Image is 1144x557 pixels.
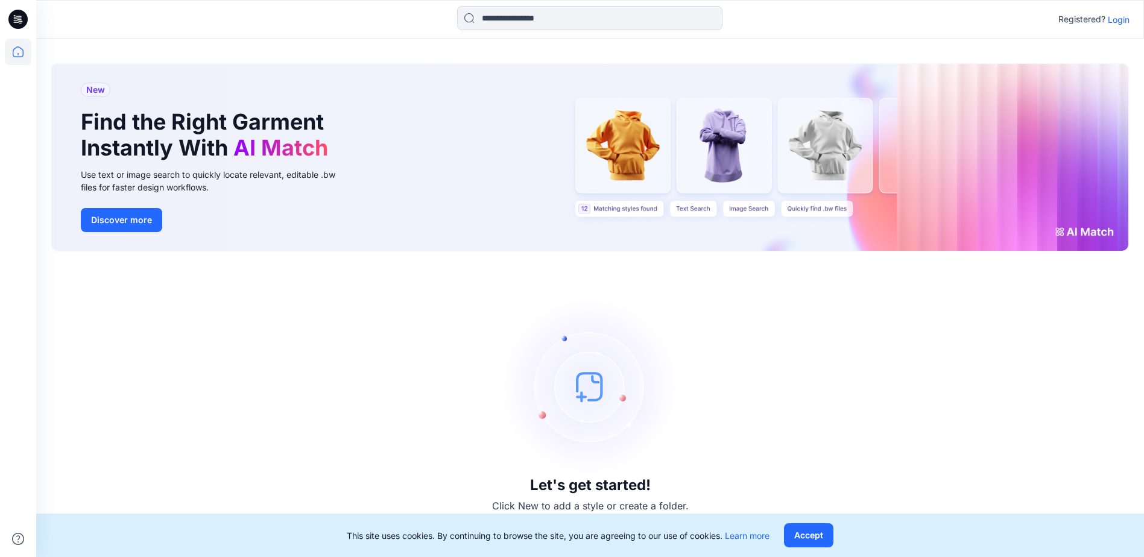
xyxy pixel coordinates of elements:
button: Discover more [81,208,162,232]
p: Registered? [1058,12,1105,27]
p: This site uses cookies. By continuing to browse the site, you are agreeing to our use of cookies. [347,529,770,542]
div: Use text or image search to quickly locate relevant, editable .bw files for faster design workflows. [81,168,352,194]
button: Accept [784,523,833,547]
p: Click New to add a style or create a folder. [492,499,689,513]
span: AI Match [233,134,328,161]
a: Learn more [725,530,770,541]
span: New [86,83,105,97]
h1: Find the Right Garment Instantly With [81,109,334,161]
p: Login [1108,13,1130,26]
h3: Let's get started! [530,477,651,494]
img: empty-state-image.svg [500,296,681,477]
